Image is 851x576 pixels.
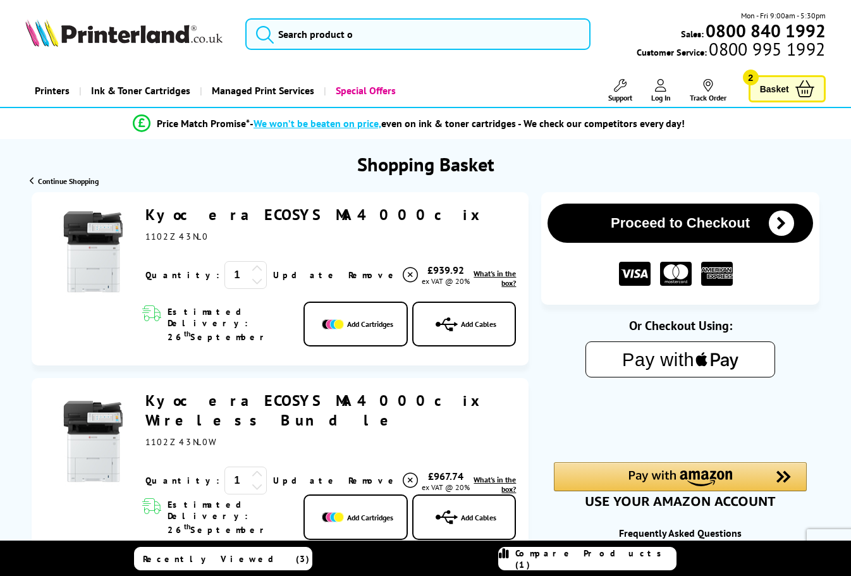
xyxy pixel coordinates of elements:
a: Delete item from your basket [348,471,420,490]
span: We won’t be beaten on price, [254,117,381,130]
div: Or Checkout Using: [541,317,819,334]
span: Add Cables [461,513,496,522]
img: MASTER CARD [660,262,692,286]
a: lnk_inthebox [472,475,516,494]
span: Add Cables [461,319,496,329]
a: Basket 2 [749,75,826,102]
li: modal_Promise [6,113,811,135]
span: Continue Shopping [38,176,99,186]
img: Printerland Logo [25,19,223,47]
a: lnk_inthebox [472,269,516,288]
h1: Shopping Basket [357,152,494,176]
div: - even on ink & toner cartridges - We check our competitors every day! [250,117,685,130]
span: Ink & Toner Cartridges [91,75,190,107]
div: £939.92 [420,264,472,276]
img: American Express [701,262,733,286]
a: Printerland Logo [25,19,230,49]
span: 2 [743,70,759,85]
span: Remove [348,269,398,281]
img: Kyocera ECOSYS MA4000cix [44,205,138,299]
a: Track Order [690,79,726,102]
img: Add Cartridges [322,319,344,329]
span: 1102Z43NL0 [145,231,209,242]
a: Kyocera ECOSYS MA4000cix Wireless Bundle [145,391,487,430]
span: Customer Service: [637,43,825,58]
span: Quantity: [145,475,219,486]
span: Sales: [681,28,704,40]
span: 1102Z43NL0W [145,436,217,448]
a: Managed Print Services [200,75,324,107]
img: Add Cartridges [322,512,344,522]
span: Log In [651,93,671,102]
span: Add Cartridges [347,513,393,522]
a: Special Offers [324,75,405,107]
sup: th [184,329,190,338]
span: Support [608,93,632,102]
span: Estimated Delivery: 26 September [168,306,291,343]
img: Kyocera ECOSYS MA4000cix Wireless Bundle [44,395,138,489]
div: Frequently Asked Questions [541,527,819,539]
button: Proceed to Checkout [548,204,812,243]
iframe: PayPal [554,398,807,441]
a: Kyocera ECOSYS MA4000cix [145,205,487,224]
a: Recently Viewed (3) [134,547,312,570]
a: Compare Products (1) [498,547,677,570]
span: Add Cartridges [347,319,393,329]
a: Update [273,269,338,281]
span: ex VAT @ 20% [422,276,470,286]
span: Price Match Promise* [157,117,250,130]
a: 0800 840 1992 [704,25,826,37]
span: Remove [348,475,398,486]
div: Amazon Pay - Use your Amazon account [554,462,807,506]
span: Compare Products (1) [515,548,676,570]
a: Ink & Toner Cartridges [79,75,200,107]
span: Mon - Fri 9:00am - 5:30pm [741,9,826,21]
span: Basket [760,80,789,97]
span: Quantity: [145,269,219,281]
a: Support [608,79,632,102]
a: Update [273,475,338,486]
a: Continue Shopping [30,176,99,186]
span: What's in the box? [474,475,516,494]
span: Estimated Delivery: 26 September [168,499,291,536]
span: What's in the box? [474,269,516,288]
a: Printers [25,75,79,107]
span: 0800 995 1992 [707,43,825,55]
a: Log In [651,79,671,102]
img: VISA [619,262,651,286]
b: 0800 840 1992 [706,19,826,42]
input: Search product o [245,18,591,50]
span: ex VAT @ 20% [422,482,470,492]
span: Recently Viewed (3) [143,553,310,565]
sup: th [184,522,190,531]
a: Delete item from your basket [348,266,420,285]
div: £967.74 [420,470,472,482]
